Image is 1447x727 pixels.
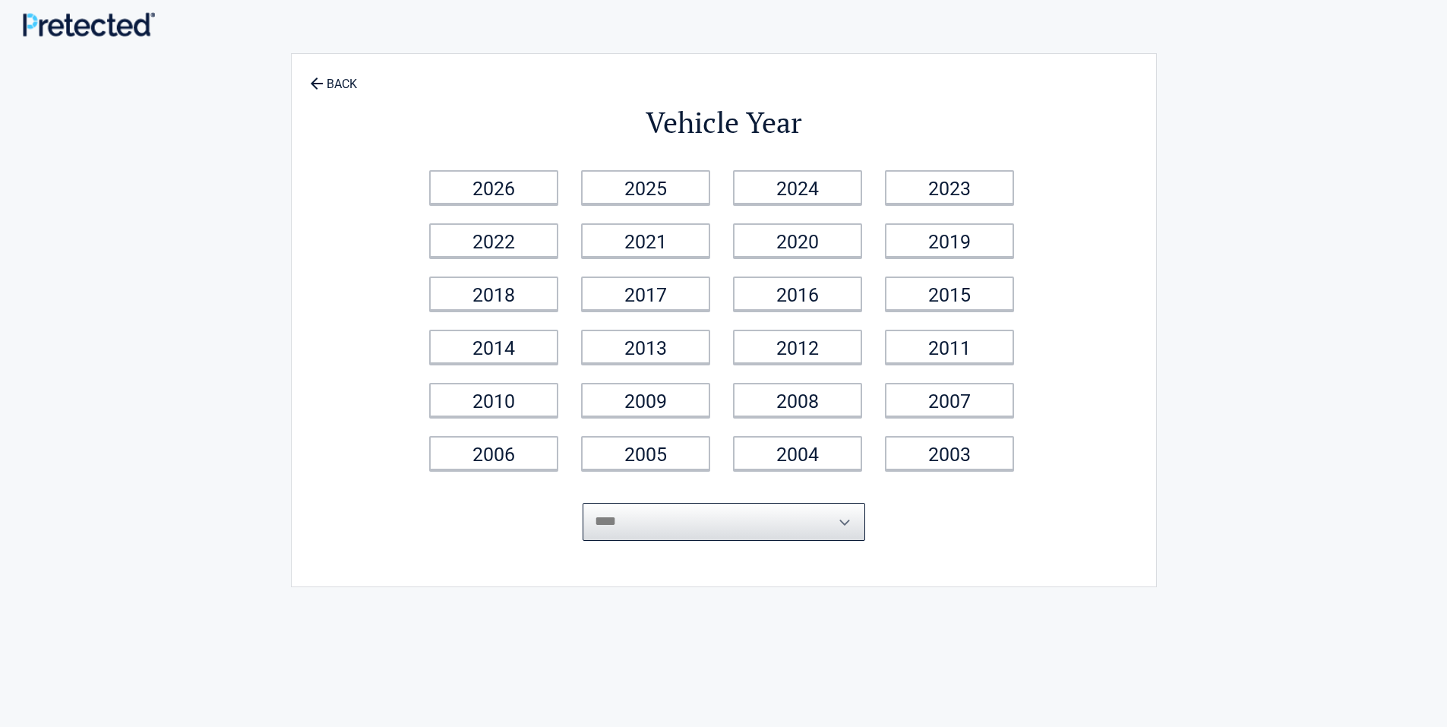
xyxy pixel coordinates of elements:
a: 2016 [733,277,862,311]
a: 2009 [581,383,710,417]
a: 2021 [581,223,710,258]
a: 2005 [581,436,710,470]
a: 2023 [885,170,1014,204]
a: 2019 [885,223,1014,258]
a: 2011 [885,330,1014,364]
a: 2017 [581,277,710,311]
a: 2015 [885,277,1014,311]
a: 2022 [429,223,558,258]
img: Main Logo [23,12,155,36]
a: 2003 [885,436,1014,470]
a: 2018 [429,277,558,311]
a: 2008 [733,383,862,417]
h2: Vehicle Year [420,103,1028,142]
a: 2020 [733,223,862,258]
a: 2006 [429,436,558,470]
a: 2026 [429,170,558,204]
a: 2007 [885,383,1014,417]
a: 2025 [581,170,710,204]
a: 2010 [429,383,558,417]
a: 2024 [733,170,862,204]
a: 2013 [581,330,710,364]
a: BACK [307,64,360,90]
a: 2014 [429,330,558,364]
a: 2004 [733,436,862,470]
a: 2012 [733,330,862,364]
